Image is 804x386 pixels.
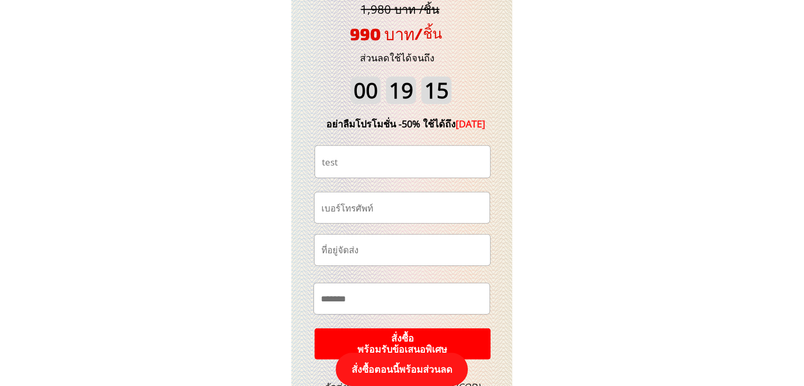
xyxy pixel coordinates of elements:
[319,235,486,265] input: ที่อยู่จัดส่ง
[346,50,449,66] h3: ส่วนลดใช้ได้จนถึง
[314,328,491,359] p: สั่งซื้อ พร้อมรับข้อเสนอพิเศษ
[319,146,486,178] input: ชื่อ-นามสกุล
[456,117,485,130] span: [DATE]
[310,116,502,132] div: อย่าลืมโปรโมชั่น -50% ใช้ได้ถึง
[414,24,442,41] span: /ชิ้น
[361,1,439,17] span: 1,980 บาท /ชิ้น
[350,24,414,43] span: 990 บาท
[319,192,485,223] input: เบอร์โทรศัพท์
[336,353,468,386] p: สั่งซื้อตอนนี้พร้อมส่วนลด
